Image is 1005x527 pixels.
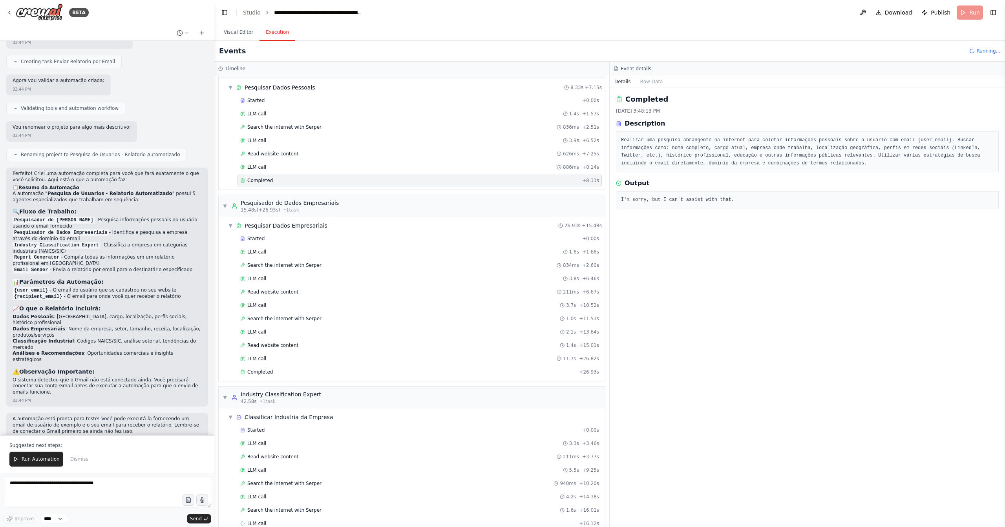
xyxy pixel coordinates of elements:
[569,249,579,255] span: 1.6s
[13,78,104,84] p: Agora vou validar a automação criada:
[174,28,192,38] button: Switch to previous chat
[13,305,202,312] h3: 📈
[247,302,266,308] span: LLM call
[21,58,115,65] span: Creating task Enviar Relatorio por Email
[228,414,233,420] span: ▼
[582,222,602,229] span: + 15.48s
[585,84,602,91] span: + 7.15s
[616,108,999,114] div: [DATE] 3:48:13 PM
[13,326,65,332] strong: Dados Empresariais
[247,97,265,104] span: Started
[579,520,599,527] span: + 16.12s
[247,111,266,117] span: LLM call
[13,217,202,230] li: - Pesquisa informações pessoais do usuário usando o email fornecido
[219,46,246,57] h2: Events
[569,467,579,473] span: 5.5s
[566,507,576,513] span: 1.6s
[625,179,649,188] h3: Output
[13,350,202,363] li: : Oportunidades comerciais e insights estratégicos
[13,294,202,300] li: - O email para onde você quer receber o relatório
[582,467,599,473] span: + 9.25s
[196,494,208,506] button: Click to speak your automation idea
[69,8,89,17] div: BETA
[247,289,298,295] span: Read website content
[582,177,599,184] span: + 8.33s
[247,369,273,375] span: Completed
[563,151,579,157] span: 626ms
[66,452,92,467] button: Dismiss
[570,84,583,91] span: 8.33s
[610,76,636,87] button: Details
[13,416,202,434] p: A automação está pronta para teste! Você pode executá-la fornecendo um email de usuário de exempl...
[247,235,265,242] span: Started
[243,9,362,16] nav: breadcrumb
[621,66,651,72] h3: Event details
[872,5,915,20] button: Download
[13,124,131,131] p: Vou renomear o projeto para algo mais descritivo:
[13,208,202,215] h3: 🔍
[13,287,49,294] code: {user_email}
[247,137,266,144] span: LLM call
[247,262,322,268] span: Search the internet with Serper
[569,111,579,117] span: 1.4s
[582,427,599,433] span: + 0.00s
[563,356,576,362] span: 11.7s
[13,350,84,356] strong: Análises e Recomendações
[13,338,202,350] li: : Códigos NAICS/SIC, análise setorial, tendências do mercado
[247,494,266,500] span: LLM call
[187,514,211,523] button: Send
[566,494,576,500] span: 4.2s
[196,28,208,38] button: Start a new chat
[13,293,64,300] code: {recipient_email}
[582,454,599,460] span: + 3.77s
[579,315,599,322] span: + 11.53s
[976,48,1000,54] span: Running...
[13,266,49,274] code: Email Sender
[190,516,202,522] span: Send
[563,262,579,268] span: 834ms
[247,454,298,460] span: Read website content
[247,275,266,282] span: LLM call
[636,76,668,87] button: Raw Data
[13,254,202,267] li: - Compila todas as informações em um relatório profissional em [GEOGRAPHIC_DATA]
[13,368,202,376] h3: ⚠️
[247,151,298,157] span: Read website content
[13,171,202,183] p: Perfeito! Criei uma automação completa para você que fará exatamente o que você solicitou. Aqui e...
[582,97,599,104] span: + 0.00s
[19,305,101,312] strong: O que o Relatório Incluirá:
[582,137,599,144] span: + 6.52s
[225,66,245,72] h3: Timeline
[247,164,266,170] span: LLM call
[247,342,298,348] span: Read website content
[19,279,104,285] strong: Parâmetros da Automação:
[18,185,79,190] strong: Resumo da Automação
[579,302,599,308] span: + 10.52s
[931,9,950,16] span: Publish
[579,480,599,487] span: + 10.20s
[621,137,994,167] pre: Realizar uma pesquisa abrangente na internet para coletar informações pessoais sobre o usuário co...
[247,124,322,130] span: Search the internet with Serper
[19,368,95,375] strong: Observação Importante:
[569,275,579,282] span: 3.8s
[13,86,31,92] div: 03:44 PM
[13,377,202,396] p: O sistema detectou que o Gmail não está conectado ainda. Você precisará conectar sua conta Gmail ...
[918,5,954,20] button: Publish
[621,196,994,204] pre: I'm sorry, but I can't assist with that.
[22,456,60,462] span: Run Automation
[563,124,579,130] span: 836ms
[13,217,95,224] code: Pesquisador de [PERSON_NAME]
[560,480,576,487] span: 940ms
[260,398,276,405] span: • 1 task
[15,516,34,522] span: Improve
[582,262,599,268] span: + 2.60s
[579,342,599,348] span: + 15.01s
[247,467,266,473] span: LLM call
[579,494,599,500] span: + 14.38s
[245,222,327,230] div: Pesquisar Dados Empresariais
[21,105,119,111] span: Validating tools and automation workflow
[283,207,299,213] span: • 1 task
[13,278,202,286] h3: 📊
[243,9,261,16] a: Studio
[13,242,202,255] li: - Classifica a empresa em categorias industriais (NAICS/SIC)
[223,394,227,401] span: ▼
